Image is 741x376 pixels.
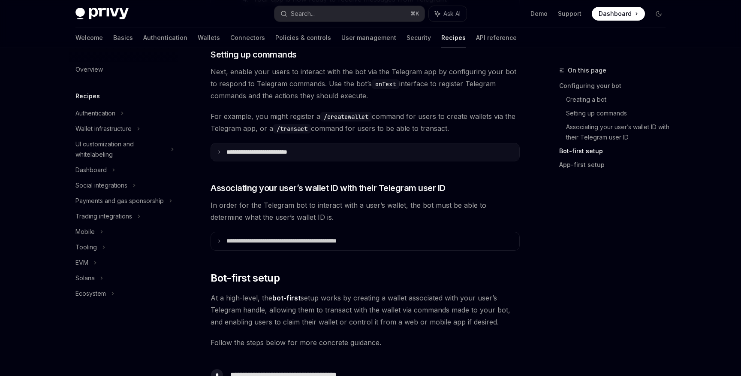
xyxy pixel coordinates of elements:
[530,9,548,18] a: Demo
[75,27,103,48] a: Welcome
[410,10,419,17] span: ⌘ K
[75,108,115,118] div: Authentication
[69,62,178,77] a: Overview
[211,182,446,194] span: Associating your user’s wallet ID with their Telegram user ID
[211,49,297,61] span: Setting up commands
[341,27,396,48] a: User management
[568,65,606,76] span: On this page
[272,294,301,302] strong: bot-first
[559,79,672,93] a: Configuring your bot
[291,9,315,19] div: Search...
[75,91,100,101] h5: Recipes
[559,158,672,172] a: App-first setup
[476,27,517,48] a: API reference
[75,196,164,206] div: Payments and gas sponsorship
[211,271,280,285] span: Bot-first setup
[443,9,461,18] span: Ask AI
[75,288,106,299] div: Ecosystem
[75,211,132,221] div: Trading integrations
[566,106,672,120] a: Setting up commands
[113,27,133,48] a: Basics
[275,27,331,48] a: Policies & controls
[75,139,166,160] div: UI customization and whitelabeling
[592,7,645,21] a: Dashboard
[566,120,672,144] a: Associating your user’s wallet ID with their Telegram user ID
[273,124,311,133] code: /transact
[559,144,672,158] a: Bot-first setup
[230,27,265,48] a: Connectors
[372,79,399,89] code: onText
[652,7,666,21] button: Toggle dark mode
[211,292,520,328] span: At a high-level, the setup works by creating a wallet associated with your user’s Telegram handle...
[198,27,220,48] a: Wallets
[211,66,520,102] span: Next, enable your users to interact with the bot via the Telegram app by configuring your bot to ...
[143,27,187,48] a: Authentication
[407,27,431,48] a: Security
[75,180,127,191] div: Social integrations
[211,199,520,223] span: In order for the Telegram bot to interact with a user’s wallet, the bot must be able to determine...
[211,337,520,349] span: Follow the steps below for more concrete guidance.
[75,64,103,75] div: Overview
[599,9,632,18] span: Dashboard
[441,27,466,48] a: Recipes
[75,124,132,134] div: Wallet infrastructure
[320,112,372,121] code: /createwallet
[75,258,88,268] div: EVM
[429,6,467,21] button: Ask AI
[75,8,129,20] img: dark logo
[75,227,95,237] div: Mobile
[75,165,107,175] div: Dashboard
[558,9,581,18] a: Support
[75,242,97,252] div: Tooling
[211,110,520,134] span: For example, you might register a command for users to create wallets via the Telegram app, or a ...
[274,6,425,21] button: Search...⌘K
[75,273,95,283] div: Solana
[566,93,672,106] a: Creating a bot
